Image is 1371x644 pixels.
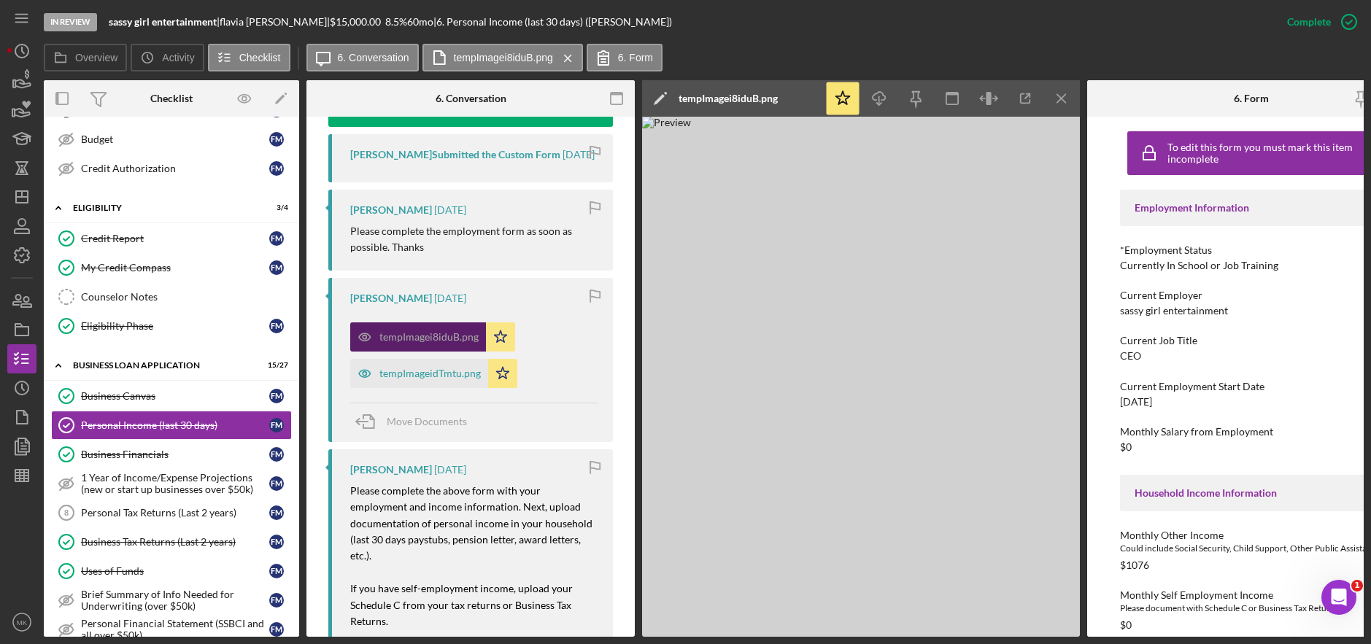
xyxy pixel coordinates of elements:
[1234,93,1269,104] div: 6. Form
[81,390,269,402] div: Business Canvas
[81,291,291,303] div: Counselor Notes
[51,125,292,154] a: Budgetfm
[422,44,583,71] button: tempImagei8iduB.png
[51,440,292,469] a: Business Financialsfm
[81,233,269,244] div: Credit Report
[350,403,482,440] button: Move Documents
[81,536,269,548] div: Business Tax Returns (Last 2 years)
[350,149,560,160] div: [PERSON_NAME] Submitted the Custom Form
[1120,559,1149,571] div: $1076
[44,13,97,31] div: In Review
[1120,350,1141,362] div: CEO
[379,331,479,343] div: tempImagei8iduB.png
[51,154,292,183] a: Credit Authorizationfm
[262,361,288,370] div: 15 / 27
[51,224,292,253] a: Credit Reportfm
[642,117,1080,637] img: Preview
[350,359,517,388] button: tempImageidTmtu.png
[269,593,284,608] div: f m
[73,361,252,370] div: BUSINESS LOAN APPLICATION
[1135,202,1368,214] div: Employment Information
[44,44,127,71] button: Overview
[51,253,292,282] a: My Credit Compassfm
[454,52,553,63] label: tempImagei8iduB.png
[563,149,595,160] time: 2025-08-19 14:38
[109,15,217,28] b: sassy girl entertainment
[269,564,284,578] div: f m
[679,93,778,104] div: tempImagei8iduB.png
[81,565,269,577] div: Uses of Funds
[269,535,284,549] div: f m
[51,527,292,556] a: Business Tax Returns (Last 2 years)fm
[1135,487,1368,499] div: Household Income Information
[81,262,269,273] div: My Credit Compass
[618,52,653,63] label: 6. Form
[434,204,466,216] time: 2025-08-19 14:28
[162,52,194,63] label: Activity
[51,469,292,498] a: 1 Year of Income/Expense Projections (new or start up businesses over $50k)fm
[81,472,269,495] div: 1 Year of Income/Expense Projections (new or start up businesses over $50k)
[433,16,672,28] div: | 6. Personal Income (last 30 days) ([PERSON_NAME])
[131,44,204,71] button: Activity
[1321,580,1356,615] iframe: Intercom live chat
[269,622,284,637] div: f m
[338,52,409,63] label: 6. Conversation
[1120,619,1132,631] div: $0
[269,161,284,176] div: f m
[350,223,598,256] p: Please complete the employment form as soon as possible. Thanks
[81,507,269,519] div: Personal Tax Returns (Last 2 years)
[64,508,69,517] tspan: 8
[350,464,432,476] div: [PERSON_NAME]
[385,16,407,28] div: 8.5 %
[387,415,467,427] span: Move Documents
[51,556,292,586] a: Uses of Fundsfm
[73,203,252,212] div: ELIGIBILITY
[75,52,117,63] label: Overview
[1287,7,1331,36] div: Complete
[1351,580,1363,591] span: 1
[330,16,385,28] div: $15,000.00
[51,311,292,341] a: Eligibility Phasefm
[1120,305,1228,317] div: sassy girl entertainment
[262,203,288,212] div: 3 / 4
[379,368,481,379] div: tempImageidTmtu.png
[81,589,269,612] div: Brief Summary of Info Needed for Underwriting (over $50k)
[51,615,292,644] a: Personal Financial Statement (SSBCI and all over $50k)fm
[81,320,269,332] div: Eligibility Phase
[269,447,284,462] div: f m
[306,44,419,71] button: 6. Conversation
[350,484,595,562] mark: Please complete the above form with your employment and income information. Next, upload document...
[51,498,292,527] a: 8Personal Tax Returns (Last 2 years)fm
[269,418,284,432] div: f m
[436,93,506,104] div: 6. Conversation
[1120,441,1132,453] div: $0
[81,163,269,174] div: Credit Authorization
[350,582,575,627] mark: If you have self-employment income, upload your Schedule C from your tax returns or Business Tax ...
[434,292,466,304] time: 2025-08-18 23:19
[350,204,432,216] div: [PERSON_NAME]
[434,464,466,476] time: 2025-08-18 21:01
[81,133,269,145] div: Budget
[269,389,284,403] div: f m
[350,322,515,352] button: tempImagei8iduB.png
[81,449,269,460] div: Business Financials
[269,476,284,491] div: f m
[350,292,432,304] div: [PERSON_NAME]
[407,16,433,28] div: 60 mo
[51,381,292,411] a: Business Canvasfm
[7,608,36,637] button: MK
[81,419,269,431] div: Personal Income (last 30 days)
[81,618,269,641] div: Personal Financial Statement (SSBCI and all over $50k)
[269,319,284,333] div: f m
[269,231,284,246] div: f m
[1272,7,1364,36] button: Complete
[269,505,284,520] div: f m
[150,93,193,104] div: Checklist
[17,618,28,626] text: MK
[208,44,290,71] button: Checklist
[1120,260,1278,271] div: Currently In School or Job Training
[269,132,284,147] div: f m
[220,16,330,28] div: flavia [PERSON_NAME] |
[51,282,292,311] a: Counselor Notes
[51,411,292,440] a: Personal Income (last 30 days)fm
